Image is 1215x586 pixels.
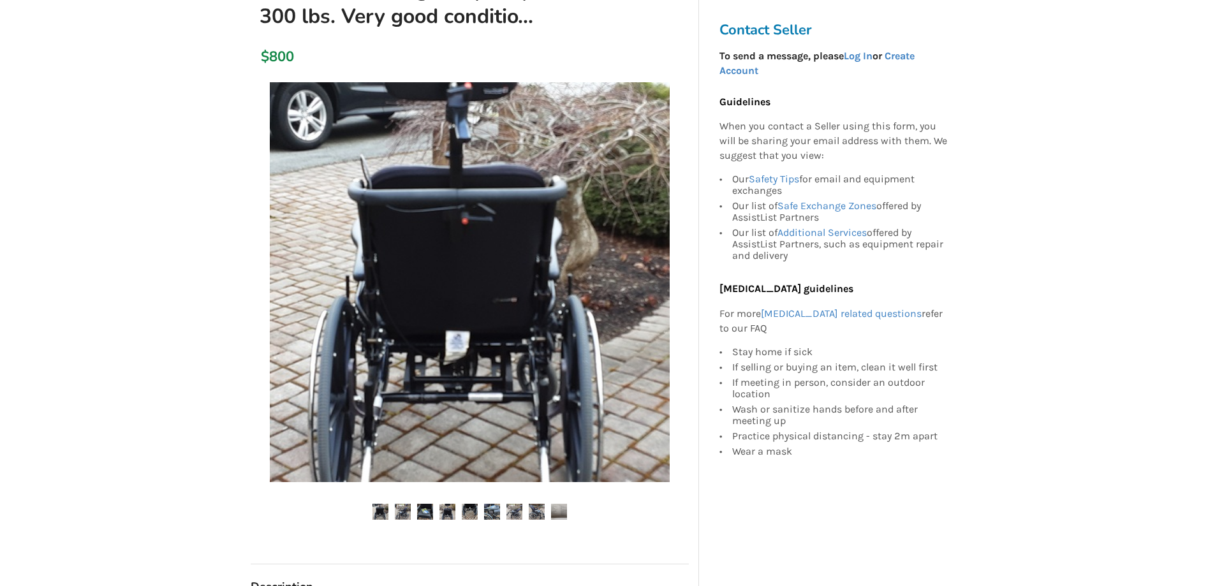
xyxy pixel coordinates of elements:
p: For more refer to our FAQ [719,307,948,336]
p: When you contact a Seller using this form, you will be sharing your email address with them. We s... [719,120,948,164]
img: orion iii tilt wheelchair and manual, comes with roho air cushion and pump. black, steel frame, w... [484,504,500,520]
div: $800 [261,48,268,66]
div: Our for email and equipment exchanges [732,173,948,198]
img: orion iii tilt wheelchair and manual, comes with roho air cushion and pump. black, steel frame, w... [439,504,455,520]
img: orion iii tilt wheelchair and manual, comes with roho air cushion and pump. black, steel frame, w... [529,504,545,520]
a: Additional Services [777,226,867,238]
img: orion iii tilt wheelchair and manual, comes with roho air cushion and pump. black, steel frame, w... [372,504,388,520]
a: Log In [844,50,873,62]
a: Safety Tips [749,173,799,185]
strong: To send a message, please or [719,50,915,77]
h3: Contact Seller [719,21,954,39]
img: orion iii tilt wheelchair and manual, comes with roho air cushion and pump. black, steel frame, w... [506,504,522,520]
img: orion iii tilt wheelchair and manual, comes with roho air cushion and pump. black, steel frame, w... [462,504,478,520]
div: If meeting in person, consider an outdoor location [732,375,948,402]
div: If selling or buying an item, clean it well first [732,360,948,375]
div: Stay home if sick [732,346,948,360]
a: [MEDICAL_DATA] related questions [761,307,922,319]
div: Practice physical distancing - stay 2m apart [732,429,948,444]
div: Our list of offered by AssistList Partners, such as equipment repair and delivery [732,225,948,261]
img: orion iii tilt wheelchair and manual, comes with roho air cushion and pump. black, steel frame, w... [551,504,567,520]
b: Guidelines [719,96,770,108]
div: Our list of offered by AssistList Partners [732,198,948,225]
b: [MEDICAL_DATA] guidelines [719,282,853,295]
a: Safe Exchange Zones [777,200,876,212]
div: Wear a mask [732,444,948,457]
img: orion iii tilt wheelchair and manual, comes with roho air cushion and pump. black, steel frame, w... [395,504,411,520]
img: orion iii tilt wheelchair and manual, comes with roho air cushion and pump. black, steel frame, w... [417,504,433,520]
div: Wash or sanitize hands before and after meeting up [732,402,948,429]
